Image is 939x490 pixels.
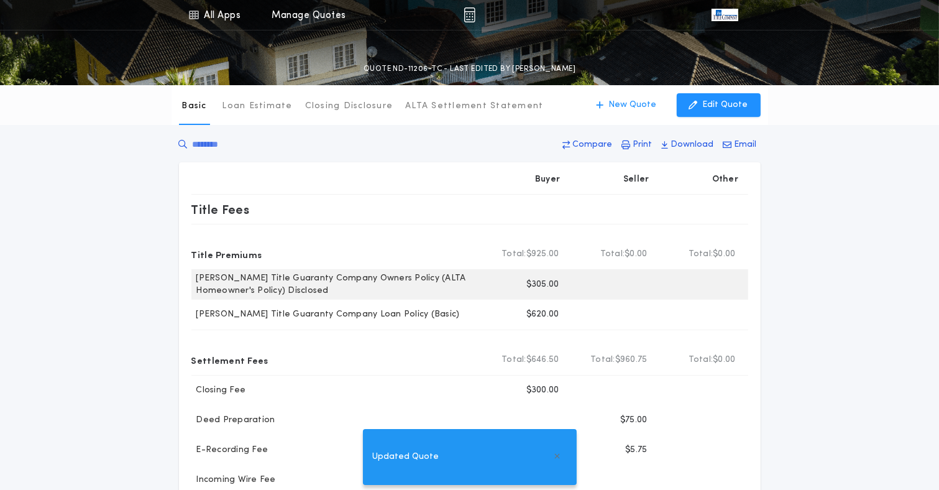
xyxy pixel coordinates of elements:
p: Loan Estimate [222,100,293,113]
b: Total: [600,248,625,261]
p: Compare [573,139,613,151]
p: $305.00 [526,279,559,291]
p: Title Fees [191,200,250,220]
p: Closing Fee [191,384,246,397]
p: Closing Disclosure [305,100,393,113]
button: Compare [559,134,616,156]
span: Updated Quote [373,450,439,464]
p: QUOTE ND-11206-TC - LAST EDITED BY [PERSON_NAME] [364,63,575,75]
p: Title Premiums [191,244,262,264]
button: Edit Quote [677,93,761,117]
p: $620.00 [526,308,559,321]
p: Edit Quote [703,99,748,111]
p: $300.00 [526,384,559,397]
span: $925.00 [526,248,559,261]
b: Total: [502,248,526,261]
b: Total: [689,248,713,261]
span: $0.00 [625,248,647,261]
p: Print [633,139,653,151]
img: vs-icon [712,9,738,21]
p: Other [712,173,738,186]
button: Download [658,134,718,156]
b: Total: [502,354,526,366]
p: New Quote [609,99,657,111]
p: [PERSON_NAME] Title Guaranty Company Loan Policy (Basic) [191,308,460,321]
img: img [464,7,475,22]
b: Total: [689,354,713,366]
button: Print [618,134,656,156]
span: $0.00 [713,248,735,261]
p: [PERSON_NAME] Title Guaranty Company Owners Policy (ALTA Homeowner's Policy) Disclosed [191,272,481,297]
button: Email [720,134,761,156]
p: $75.00 [620,414,648,427]
span: $960.75 [615,354,648,366]
p: ALTA Settlement Statement [405,100,543,113]
p: Download [671,139,714,151]
span: $0.00 [713,354,735,366]
span: $646.50 [526,354,559,366]
b: Total: [590,354,615,366]
p: Buyer [535,173,560,186]
p: Basic [181,100,206,113]
button: New Quote [584,93,669,117]
p: Email [735,139,757,151]
p: Deed Preparation [191,414,275,427]
p: Settlement Fees [191,350,268,370]
p: Seller [623,173,649,186]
